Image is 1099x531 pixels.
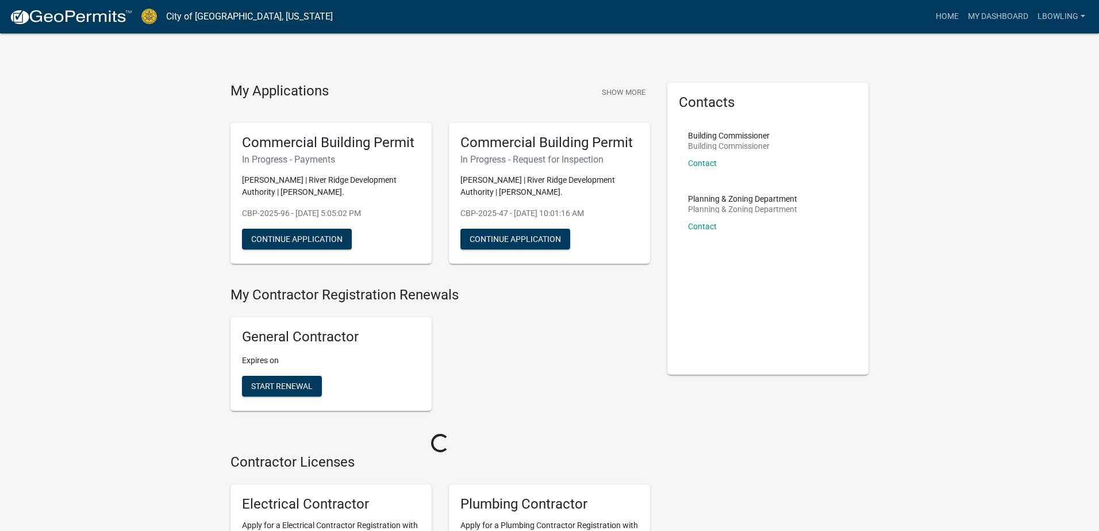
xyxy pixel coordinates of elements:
h5: Plumbing Contractor [460,496,639,513]
p: Planning & Zoning Department [688,195,797,203]
p: CBP-2025-47 - [DATE] 10:01:16 AM [460,207,639,220]
h4: Contractor Licenses [230,454,650,471]
h5: Commercial Building Permit [460,134,639,151]
h6: In Progress - Request for Inspection [460,154,639,165]
a: lbowling [1033,6,1090,28]
img: City of Jeffersonville, Indiana [141,9,157,24]
wm-registration-list-section: My Contractor Registration Renewals [230,287,650,420]
a: Contact [688,159,717,168]
a: Home [931,6,963,28]
p: Planning & Zoning Department [688,205,797,213]
p: [PERSON_NAME] | River Ridge Development Authority | [PERSON_NAME]. [242,174,420,198]
p: Expires on [242,355,420,367]
a: City of [GEOGRAPHIC_DATA], [US_STATE] [166,7,333,26]
h5: Commercial Building Permit [242,134,420,151]
h6: In Progress - Payments [242,154,420,165]
h5: Electrical Contractor [242,496,420,513]
p: CBP-2025-96 - [DATE] 5:05:02 PM [242,207,420,220]
span: Start Renewal [251,382,313,391]
p: Building Commissioner [688,132,770,140]
button: Start Renewal [242,376,322,397]
h4: My Contractor Registration Renewals [230,287,650,303]
h5: General Contractor [242,329,420,345]
button: Continue Application [460,229,570,249]
h4: My Applications [230,83,329,100]
p: [PERSON_NAME] | River Ridge Development Authority | [PERSON_NAME]. [460,174,639,198]
p: Building Commissioner [688,142,770,150]
a: Contact [688,222,717,231]
h5: Contacts [679,94,857,111]
button: Continue Application [242,229,352,249]
button: Show More [597,83,650,102]
a: My Dashboard [963,6,1033,28]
